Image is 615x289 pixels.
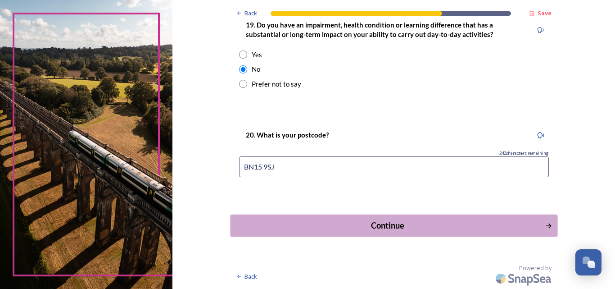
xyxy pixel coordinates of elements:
img: SnapSea Logo [493,268,556,289]
div: Prefer not to say [252,79,301,89]
strong: Save [538,9,552,17]
span: Powered by [519,264,552,272]
div: Continue [235,220,540,232]
span: Back [244,272,257,281]
button: Continue [230,215,557,237]
span: Back [244,9,257,18]
button: Open Chat [575,249,601,275]
strong: 20. What is your postcode? [246,131,329,139]
span: 242 characters remaining [499,150,549,156]
div: No [252,64,260,74]
div: Yes [252,50,262,60]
